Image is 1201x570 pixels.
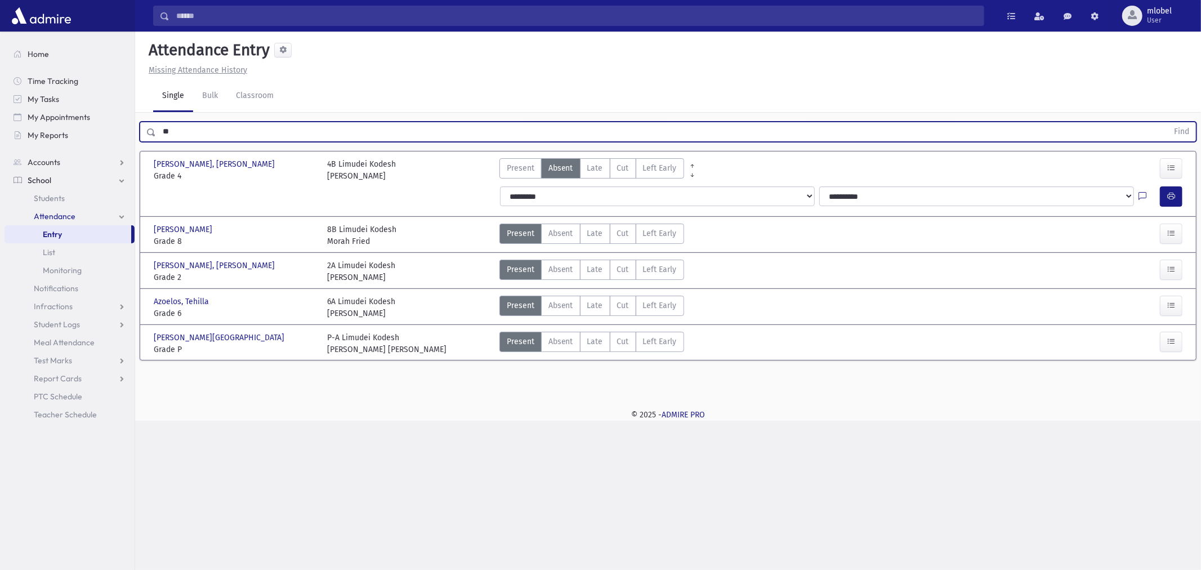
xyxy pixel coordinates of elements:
span: Present [507,336,534,348]
span: Left Early [643,264,677,275]
span: Left Early [643,300,677,311]
div: AttTypes [499,158,684,182]
span: Absent [548,336,573,348]
span: School [28,175,51,185]
div: 6A Limudei Kodesh [PERSON_NAME] [327,296,395,319]
span: [PERSON_NAME], [PERSON_NAME] [154,158,277,170]
span: Cut [617,264,629,275]
a: School [5,171,135,189]
span: Present [507,264,534,275]
div: AttTypes [499,296,684,319]
span: Late [587,228,603,239]
span: Azoelos, Tehilla [154,296,211,308]
span: Absent [548,264,573,275]
span: Grade 8 [154,235,316,247]
span: Absent [548,162,573,174]
span: Present [507,300,534,311]
span: Grade 4 [154,170,316,182]
span: Late [587,162,603,174]
span: Monitoring [43,265,82,275]
a: Students [5,189,135,207]
a: Home [5,45,135,63]
a: Missing Attendance History [144,65,247,75]
a: My Reports [5,126,135,144]
img: AdmirePro [9,5,74,27]
span: Absent [548,228,573,239]
div: © 2025 - [153,409,1183,421]
div: AttTypes [499,332,684,355]
span: My Reports [28,130,68,140]
a: List [5,243,135,261]
span: Cut [617,228,629,239]
span: Grade 6 [154,308,316,319]
button: Find [1167,122,1196,141]
span: Grade 2 [154,271,316,283]
a: Attendance [5,207,135,225]
span: Home [28,49,49,59]
span: Cut [617,300,629,311]
span: Teacher Schedule [34,409,97,420]
span: Left Early [643,336,677,348]
span: Notifications [34,283,78,293]
a: Infractions [5,297,135,315]
a: Bulk [193,81,227,112]
div: 8B Limudei Kodesh Morah Fried [327,224,396,247]
h5: Attendance Entry [144,41,270,60]
span: Cut [617,162,629,174]
a: PTC Schedule [5,388,135,406]
span: Cut [617,336,629,348]
a: Teacher Schedule [5,406,135,424]
input: Search [169,6,984,26]
span: Meal Attendance [34,337,95,348]
span: Attendance [34,211,75,221]
span: Report Cards [34,373,82,384]
span: Absent [548,300,573,311]
span: [PERSON_NAME], [PERSON_NAME] [154,260,277,271]
span: Infractions [34,301,73,311]
span: User [1147,16,1172,25]
span: [PERSON_NAME][GEOGRAPHIC_DATA] [154,332,287,344]
a: Time Tracking [5,72,135,90]
a: Entry [5,225,131,243]
a: Notifications [5,279,135,297]
a: My Tasks [5,90,135,108]
span: My Tasks [28,94,59,104]
div: AttTypes [499,224,684,247]
span: My Appointments [28,112,90,122]
span: Left Early [643,162,677,174]
span: PTC Schedule [34,391,82,402]
div: 4B Limudei Kodesh [PERSON_NAME] [327,158,396,182]
span: Late [587,300,603,311]
span: Students [34,193,65,203]
a: My Appointments [5,108,135,126]
span: Present [507,162,534,174]
a: Report Cards [5,369,135,388]
a: ADMIRE PRO [662,410,705,420]
span: Grade P [154,344,316,355]
span: Entry [43,229,62,239]
div: P-A Limudei Kodesh [PERSON_NAME] [PERSON_NAME] [327,332,447,355]
u: Missing Attendance History [149,65,247,75]
a: Single [153,81,193,112]
a: Student Logs [5,315,135,333]
span: Late [587,264,603,275]
a: Accounts [5,153,135,171]
span: Student Logs [34,319,80,329]
span: [PERSON_NAME] [154,224,215,235]
span: Time Tracking [28,76,78,86]
div: 2A Limudei Kodesh [PERSON_NAME] [327,260,395,283]
a: Monitoring [5,261,135,279]
span: Present [507,228,534,239]
a: Test Marks [5,351,135,369]
span: List [43,247,55,257]
span: Test Marks [34,355,72,366]
span: Left Early [643,228,677,239]
a: Meal Attendance [5,333,135,351]
span: Accounts [28,157,60,167]
a: Classroom [227,81,283,112]
span: Late [587,336,603,348]
div: AttTypes [499,260,684,283]
span: mlobel [1147,7,1172,16]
